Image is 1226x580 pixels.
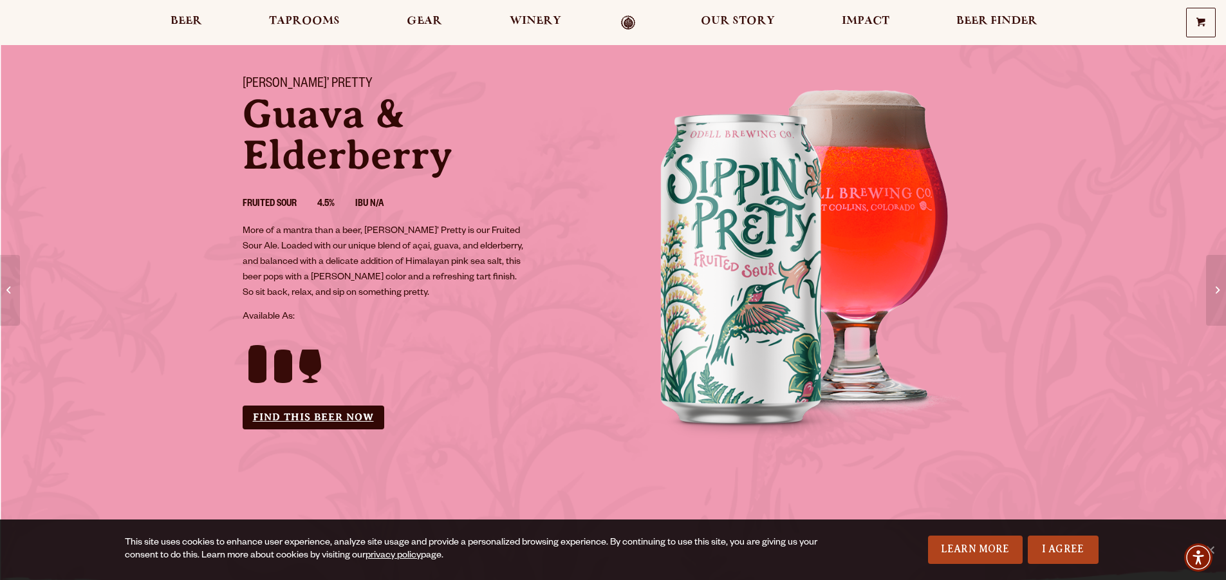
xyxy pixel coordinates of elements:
[407,16,442,26] span: Gear
[261,15,348,30] a: Taprooms
[398,15,450,30] a: Gear
[956,16,1037,26] span: Beer Finder
[243,224,527,301] p: More of a mantra than a beer, [PERSON_NAME]’ Pretty is our Fruited Sour Ale. Loaded with our uniq...
[243,93,598,176] p: Guava & Elderberry
[613,61,999,447] img: This is the hero foreground aria label
[604,15,653,30] a: Odell Home
[692,15,783,30] a: Our Story
[243,406,384,429] a: Find this Beer Now
[928,536,1023,564] a: Learn More
[833,15,898,30] a: Impact
[366,551,421,561] a: privacy policy
[162,15,210,30] a: Beer
[842,16,889,26] span: Impact
[243,196,317,213] li: Fruited Sour
[125,537,822,563] div: This site uses cookies to enhance user experience, analyze site usage and provide a personalized ...
[948,15,1046,30] a: Beer Finder
[510,16,561,26] span: Winery
[501,15,570,30] a: Winery
[317,196,355,213] li: 4.5%
[1184,543,1212,572] div: Accessibility Menu
[1028,536,1099,564] a: I Agree
[243,77,598,93] h1: [PERSON_NAME]’ Pretty
[243,310,598,325] p: Available As:
[701,16,775,26] span: Our Story
[355,196,404,213] li: IBU N/A
[171,16,202,26] span: Beer
[269,16,340,26] span: Taprooms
